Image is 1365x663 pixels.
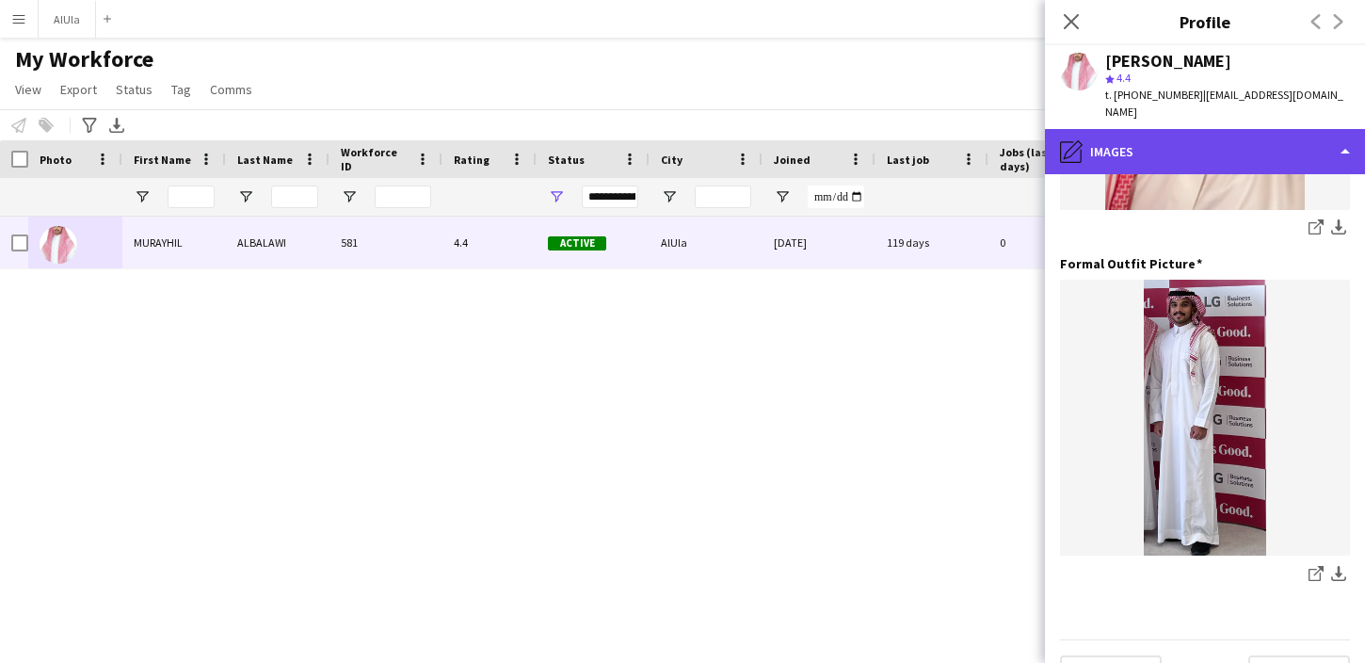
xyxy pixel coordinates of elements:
a: Tag [164,77,199,102]
span: t. [PHONE_NUMBER] [1105,88,1203,102]
a: Status [108,77,160,102]
button: Open Filter Menu [134,188,151,205]
span: Last job [887,153,929,167]
div: 4.4 [442,217,537,268]
span: View [15,81,41,98]
span: Tag [171,81,191,98]
div: AlUla [650,217,763,268]
input: Joined Filter Input [808,186,864,208]
div: ALBALAWI [226,217,329,268]
img: IMG_6820.jpeg [1060,280,1350,556]
h3: Profile [1045,9,1365,34]
button: Open Filter Menu [661,188,678,205]
img: MURAYHIL ALBALAWI [40,226,77,264]
span: Status [116,81,153,98]
div: Images [1045,129,1365,174]
span: Workforce ID [341,145,409,173]
span: Comms [210,81,252,98]
h3: Formal Outfit Picture [1060,255,1202,272]
app-action-btn: Advanced filters [78,114,101,137]
input: First Name Filter Input [168,186,215,208]
button: Open Filter Menu [774,188,791,205]
span: Jobs (last 90 days) [1000,145,1077,173]
div: 0 [988,217,1111,268]
span: Active [548,236,606,251]
div: 581 [329,217,442,268]
input: City Filter Input [695,186,751,208]
span: City [661,153,682,167]
span: 4.4 [1116,71,1131,85]
div: MURAYHIL [122,217,226,268]
app-action-btn: Export XLSX [105,114,128,137]
input: Last Name Filter Input [271,186,318,208]
input: Workforce ID Filter Input [375,186,431,208]
button: AlUla [39,1,96,38]
button: Open Filter Menu [548,188,565,205]
button: Open Filter Menu [341,188,358,205]
button: Open Filter Menu [237,188,254,205]
span: | [EMAIL_ADDRESS][DOMAIN_NAME] [1105,88,1343,119]
div: [DATE] [763,217,875,268]
div: [PERSON_NAME] [1105,53,1231,70]
span: Photo [40,153,72,167]
span: My Workforce [15,45,153,73]
span: Status [548,153,585,167]
span: Joined [774,153,811,167]
div: 119 days [875,217,988,268]
span: Last Name [237,153,293,167]
span: First Name [134,153,191,167]
a: Export [53,77,104,102]
span: Rating [454,153,490,167]
a: Comms [202,77,260,102]
a: View [8,77,49,102]
span: Export [60,81,97,98]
